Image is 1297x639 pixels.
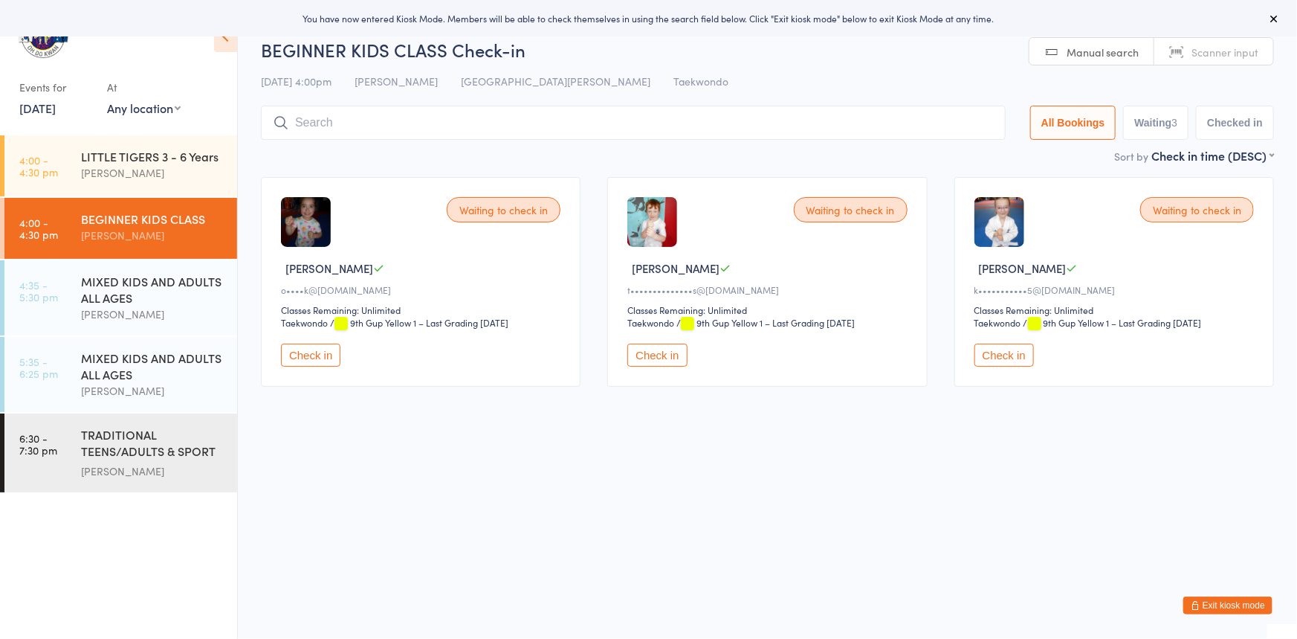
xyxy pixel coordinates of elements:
[19,100,56,116] a: [DATE]
[1123,106,1188,140] button: Waiting3
[81,148,224,164] div: LITTLE TIGERS 3 - 6 Years
[1023,316,1202,329] span: / 9th Gup Yellow 1 – Last Grading [DATE]
[355,74,438,89] span: [PERSON_NAME]
[19,216,58,240] time: 4:00 - 4:30 pm
[4,337,237,412] a: 5:35 -6:25 pmMIXED KIDS AND ADULTS ALL AGES[PERSON_NAME]
[627,344,687,367] button: Check in
[24,12,1273,25] div: You have now entered Kiosk Mode. Members will be able to check themselves in using the search fie...
[1140,197,1254,222] div: Waiting to check in
[281,197,331,247] img: image1729764133.png
[330,316,508,329] span: / 9th Gup Yellow 1 – Last Grading [DATE]
[627,316,674,329] div: Taekwondo
[1191,45,1258,60] span: Scanner input
[281,283,565,296] div: o••••k@[DOMAIN_NAME]
[4,260,237,335] a: 4:35 -5:30 pmMIXED KIDS AND ADULTS ALL AGES[PERSON_NAME]
[1183,597,1272,614] button: Exit kiosk mode
[627,197,677,247] img: image1733303174.png
[461,74,650,89] span: [GEOGRAPHIC_DATA][PERSON_NAME]
[673,74,728,89] span: Taekwondo
[1196,106,1274,140] button: Checked in
[4,135,237,196] a: 4:00 -4:30 pmLITTLE TIGERS 3 - 6 Years[PERSON_NAME]
[285,260,373,276] span: [PERSON_NAME]
[974,316,1021,329] div: Taekwondo
[261,37,1274,62] h2: BEGINNER KIDS CLASS Check-in
[81,382,224,399] div: [PERSON_NAME]
[979,260,1067,276] span: [PERSON_NAME]
[81,306,224,323] div: [PERSON_NAME]
[19,154,58,178] time: 4:00 - 4:30 pm
[261,106,1006,140] input: Search
[81,211,224,227] div: BEGINNER KIDS CLASS
[794,197,908,222] div: Waiting to check in
[81,350,224,382] div: MIXED KIDS AND ADULTS ALL AGES
[1114,149,1148,164] label: Sort by
[19,356,58,379] time: 5:35 - 6:25 pm
[19,75,92,100] div: Events for
[107,75,181,100] div: At
[1172,117,1178,129] div: 3
[4,414,237,492] a: 6:30 -7:30 pmTRADITIONAL TEENS/ADULTS & SPORT TRAINING[PERSON_NAME]
[627,283,911,296] div: t••••••••••••••s@[DOMAIN_NAME]
[81,463,224,480] div: [PERSON_NAME]
[19,432,57,456] time: 6:30 - 7:30 pm
[974,344,1034,367] button: Check in
[974,197,1024,247] img: image1728094768.png
[281,304,565,316] div: Classes Remaining: Unlimited
[974,304,1258,316] div: Classes Remaining: Unlimited
[81,426,224,463] div: TRADITIONAL TEENS/ADULTS & SPORT TRAINING
[19,279,58,303] time: 4:35 - 5:30 pm
[107,100,181,116] div: Any location
[81,273,224,306] div: MIXED KIDS AND ADULTS ALL AGES
[627,304,911,316] div: Classes Remaining: Unlimited
[281,316,328,329] div: Taekwondo
[1030,106,1116,140] button: All Bookings
[1151,147,1274,164] div: Check in time (DESC)
[1067,45,1139,60] span: Manual search
[81,227,224,244] div: [PERSON_NAME]
[261,74,331,89] span: [DATE] 4:00pm
[632,260,719,276] span: [PERSON_NAME]
[676,316,855,329] span: / 9th Gup Yellow 1 – Last Grading [DATE]
[974,283,1258,296] div: k•••••••••••5@[DOMAIN_NAME]
[281,344,340,367] button: Check in
[4,198,237,259] a: 4:00 -4:30 pmBEGINNER KIDS CLASS[PERSON_NAME]
[81,164,224,182] div: [PERSON_NAME]
[447,197,560,222] div: Waiting to check in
